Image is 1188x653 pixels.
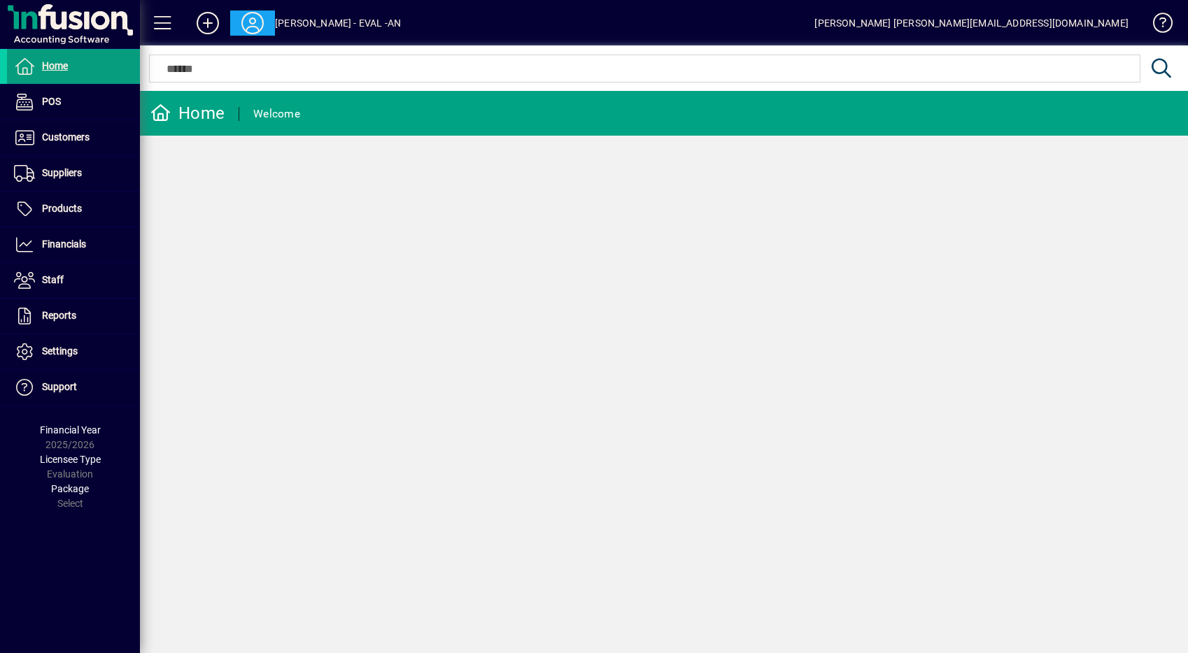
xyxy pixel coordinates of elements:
[155,82,236,92] div: Keywords by Traffic
[7,299,140,333] a: Reports
[1143,3,1171,48] a: Knowledge Base
[150,102,225,124] div: Home
[42,274,64,285] span: Staff
[40,424,101,436] span: Financial Year
[39,22,69,34] div: v 4.0.25
[42,167,82,178] span: Suppliers
[42,238,86,250] span: Financials
[814,12,1129,34] div: [PERSON_NAME] [PERSON_NAME][EMAIL_ADDRESS][DOMAIN_NAME]
[275,12,401,34] div: [PERSON_NAME] - EVAL -AN
[7,156,140,191] a: Suppliers
[42,203,82,214] span: Products
[7,334,140,369] a: Settings
[185,10,230,36] button: Add
[38,81,49,92] img: tab_domain_overview_orange.svg
[42,345,78,357] span: Settings
[7,227,140,262] a: Financials
[7,120,140,155] a: Customers
[36,36,154,48] div: Domain: [DOMAIN_NAME]
[42,96,61,107] span: POS
[230,10,275,36] button: Profile
[7,370,140,405] a: Support
[42,381,77,392] span: Support
[7,85,140,120] a: POS
[42,60,68,71] span: Home
[42,131,90,143] span: Customers
[40,454,101,465] span: Licensee Type
[51,483,89,494] span: Package
[7,263,140,298] a: Staff
[42,310,76,321] span: Reports
[139,81,150,92] img: tab_keywords_by_traffic_grey.svg
[7,192,140,227] a: Products
[22,36,34,48] img: website_grey.svg
[22,22,34,34] img: logo_orange.svg
[53,82,125,92] div: Domain Overview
